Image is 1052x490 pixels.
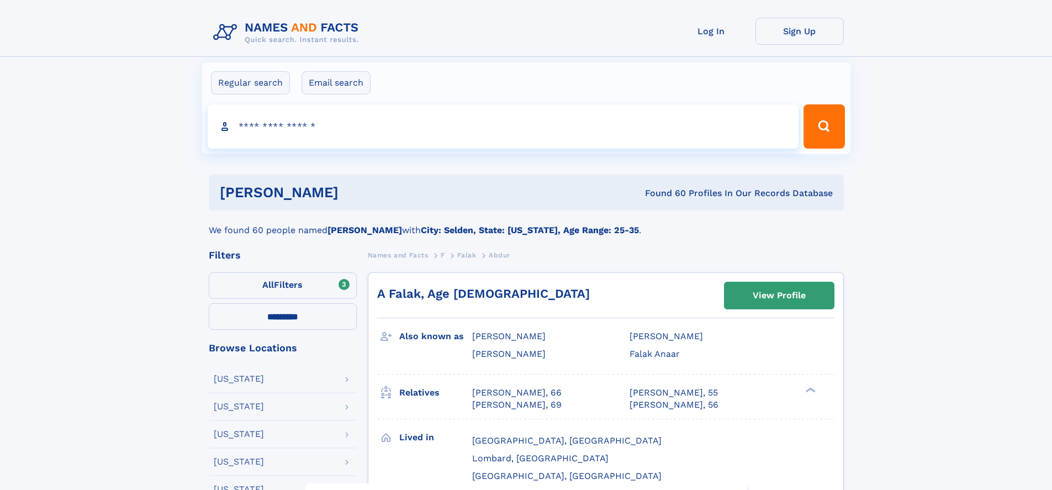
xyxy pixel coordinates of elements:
[457,251,476,259] span: Falak
[214,402,264,411] div: [US_STATE]
[803,386,816,393] div: ❯
[630,331,703,341] span: [PERSON_NAME]
[399,428,472,447] h3: Lived in
[327,225,402,235] b: [PERSON_NAME]
[421,225,639,235] b: City: Selden, State: [US_STATE], Age Range: 25-35
[630,349,680,359] span: Falak Anaar
[803,104,844,149] button: Search Button
[725,282,834,309] a: View Profile
[472,471,662,481] span: [GEOGRAPHIC_DATA], [GEOGRAPHIC_DATA]
[472,349,546,359] span: [PERSON_NAME]
[209,18,368,48] img: Logo Names and Facts
[491,187,833,199] div: Found 60 Profiles In Our Records Database
[211,71,290,94] label: Regular search
[209,272,357,299] label: Filters
[368,248,429,262] a: Names and Facts
[472,435,662,446] span: [GEOGRAPHIC_DATA], [GEOGRAPHIC_DATA]
[209,250,357,260] div: Filters
[209,210,844,237] div: We found 60 people named with .
[472,453,609,463] span: Lombard, [GEOGRAPHIC_DATA]
[667,18,755,45] a: Log In
[472,331,546,341] span: [PERSON_NAME]
[755,18,844,45] a: Sign Up
[472,399,562,411] a: [PERSON_NAME], 69
[209,343,357,353] div: Browse Locations
[441,248,445,262] a: F
[377,287,590,301] a: A Falak, Age [DEMOGRAPHIC_DATA]
[753,283,806,308] div: View Profile
[302,71,371,94] label: Email search
[208,104,799,149] input: search input
[472,387,562,399] a: [PERSON_NAME], 66
[214,457,264,466] div: [US_STATE]
[399,327,472,346] h3: Also known as
[489,251,510,259] span: Abdur
[630,399,718,411] a: [PERSON_NAME], 56
[220,186,492,199] h1: [PERSON_NAME]
[214,375,264,383] div: [US_STATE]
[214,430,264,439] div: [US_STATE]
[399,383,472,402] h3: Relatives
[457,248,476,262] a: Falak
[630,387,718,399] a: [PERSON_NAME], 55
[262,280,274,290] span: All
[441,251,445,259] span: F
